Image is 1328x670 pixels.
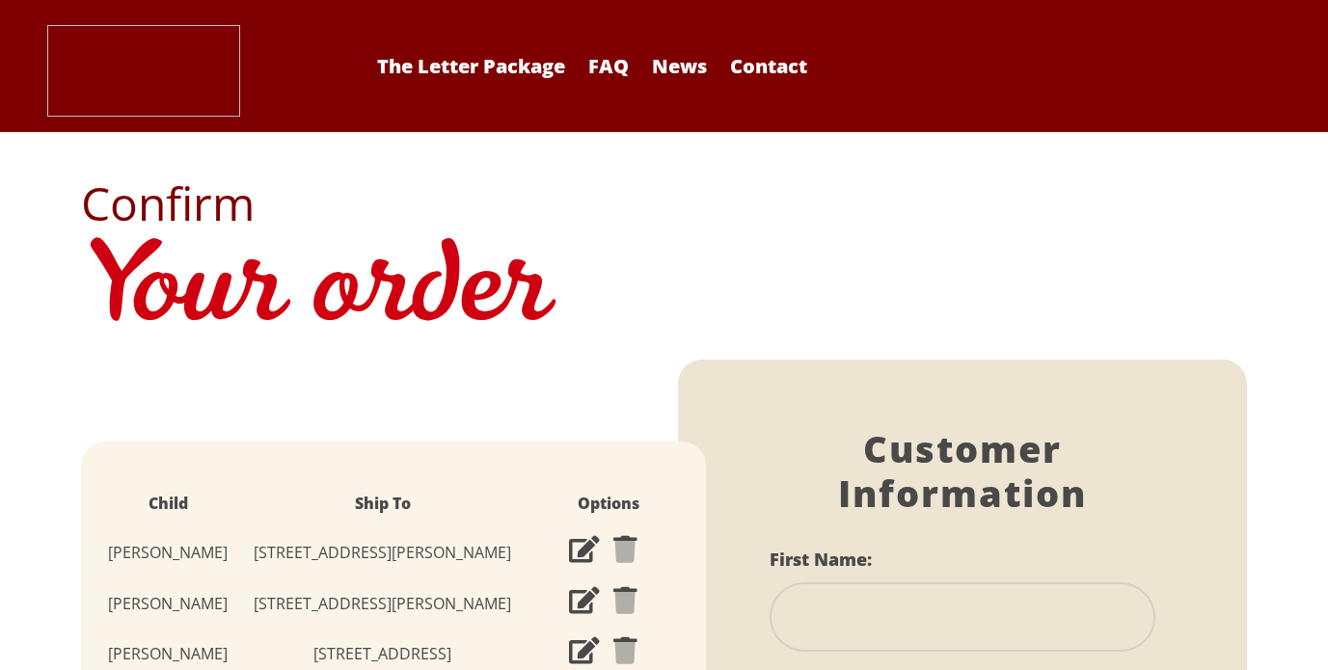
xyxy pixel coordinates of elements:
a: News [642,53,717,79]
h1: Customer Information [770,427,1155,515]
th: Ship To [236,480,529,527]
a: The Letter Package [367,53,575,79]
label: First Name: [770,548,872,571]
th: Options [529,480,688,527]
td: [PERSON_NAME] [100,578,236,630]
h2: Confirm [81,180,1247,227]
h1: Your order [81,227,1247,360]
img: Santa Letter Logo [47,25,240,117]
td: [PERSON_NAME] [100,527,236,578]
a: FAQ [579,53,638,79]
td: [STREET_ADDRESS][PERSON_NAME] [236,527,529,578]
a: Contact [720,53,817,79]
th: Child [100,480,236,527]
td: [STREET_ADDRESS][PERSON_NAME] [236,578,529,630]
